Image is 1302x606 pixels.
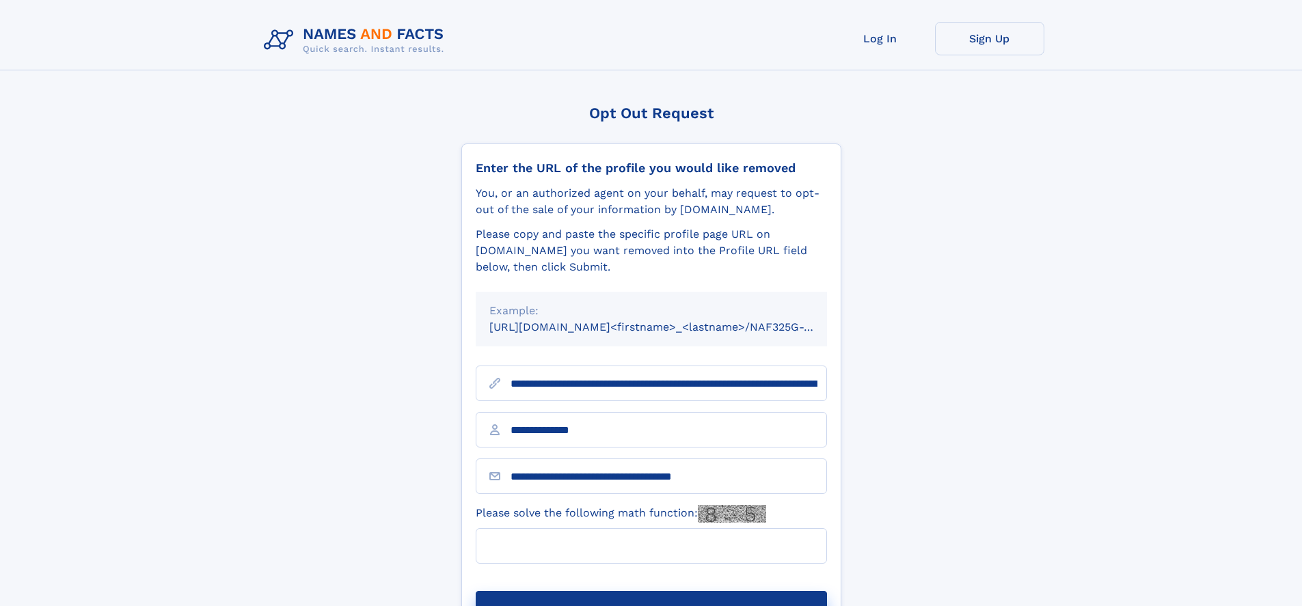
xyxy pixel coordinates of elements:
[258,22,455,59] img: Logo Names and Facts
[476,226,827,275] div: Please copy and paste the specific profile page URL on [DOMAIN_NAME] you want removed into the Pr...
[489,303,813,319] div: Example:
[476,185,827,218] div: You, or an authorized agent on your behalf, may request to opt-out of the sale of your informatio...
[935,22,1044,55] a: Sign Up
[826,22,935,55] a: Log In
[489,320,853,333] small: [URL][DOMAIN_NAME]<firstname>_<lastname>/NAF325G-xxxxxxxx
[461,105,841,122] div: Opt Out Request
[476,505,766,523] label: Please solve the following math function:
[476,161,827,176] div: Enter the URL of the profile you would like removed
